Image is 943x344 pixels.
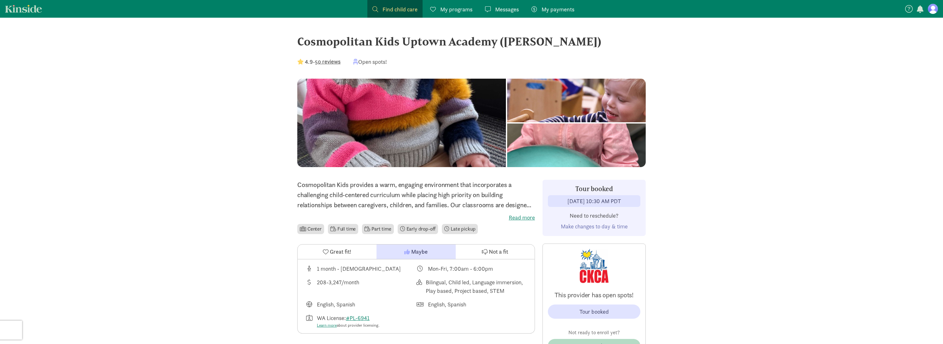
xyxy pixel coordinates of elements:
[442,224,478,234] li: Late pickup
[305,264,416,273] div: Age range for children that this provider cares for
[489,247,508,256] span: Not a fit
[317,264,401,273] div: 1 month - [DEMOGRAPHIC_DATA]
[305,300,416,309] div: Languages taught
[542,5,574,14] span: My payments
[305,58,313,65] strong: 4.9
[317,314,379,329] div: WA License:
[548,212,640,220] p: Need to reschedule?
[548,329,640,336] p: Not ready to enroll yet?
[362,224,394,234] li: Part time
[297,33,646,50] div: Cosmopolitan Kids Uptown Academy ([PERSON_NAME])
[297,180,535,210] p: Cosmopolitan Kids provides a warm, engaging environment that incorporates a challenging child-cen...
[328,224,358,234] li: Full time
[297,214,535,221] label: Read more
[317,300,355,309] div: English, Spanish
[330,247,351,256] span: Great fit!
[317,323,337,328] a: Learn more
[297,57,341,66] div: -
[315,57,341,66] button: 50 reviews
[495,5,519,14] span: Messages
[297,224,324,234] li: Center
[561,223,628,230] a: Make changes to day & time
[440,5,472,14] span: My programs
[353,57,387,66] div: Open spots!
[5,5,42,13] a: Kinside
[426,278,527,295] div: Bilingual, Child led, Language immersion, Play based, Project based, STEM
[567,197,621,205] div: [DATE] 10:30 AM PDT
[305,278,416,295] div: Average tuition for this program
[548,185,640,193] h3: Tour booked
[579,307,609,316] div: Tour booked
[580,249,609,283] img: Provider logo
[383,5,418,14] span: Find child care
[377,244,455,259] button: Maybe
[317,278,359,295] div: 208-3,247/month
[416,278,527,295] div: This provider's education philosophy
[456,244,535,259] button: Not a fit
[317,322,379,329] div: about provider licensing.
[416,264,527,273] div: Class schedule
[346,314,370,322] a: #PL-6941
[428,264,493,273] div: Mon-Fri, 7:00am - 6:00pm
[416,300,527,309] div: Languages spoken
[305,314,416,329] div: License number
[398,224,438,234] li: Early drop-off
[411,247,428,256] span: Maybe
[298,244,377,259] button: Great fit!
[548,291,640,299] p: This provider has open spots!
[428,300,466,309] div: English, Spanish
